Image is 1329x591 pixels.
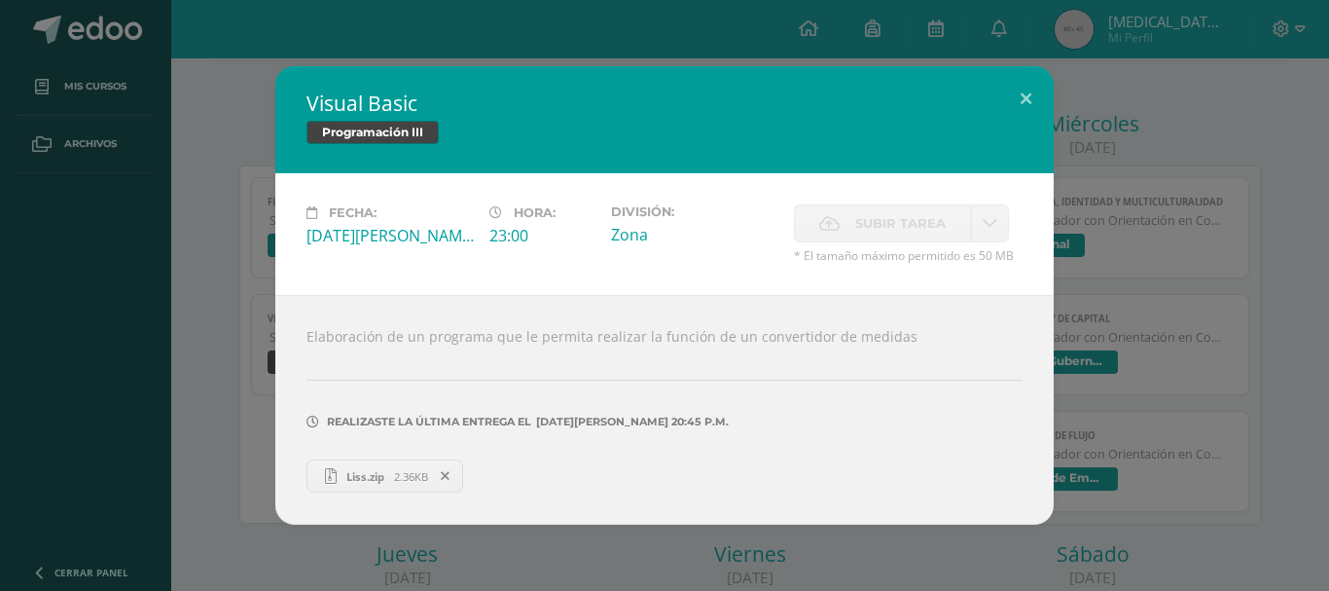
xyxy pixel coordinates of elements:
[306,460,463,493] a: Liss.zip 2.36KB
[337,469,394,484] span: Liss.zip
[306,121,439,144] span: Programación III
[514,205,556,220] span: Hora:
[394,469,428,484] span: 2.36KB
[855,205,946,241] span: Subir tarea
[275,295,1054,525] div: Elaboración de un programa que le permita realizar la función de un convertidor de medidas
[489,225,595,246] div: 23:00
[611,224,778,245] div: Zona
[611,204,778,219] label: División:
[971,204,1009,242] a: La fecha de entrega ha expirado
[429,465,462,487] span: Remover entrega
[306,225,474,246] div: [DATE][PERSON_NAME]
[794,204,971,242] label: La fecha de entrega ha expirado
[329,205,377,220] span: Fecha:
[306,90,1023,117] h2: Visual Basic
[327,415,531,428] span: Realizaste la última entrega el
[998,66,1054,132] button: Close (Esc)
[794,247,1023,264] span: * El tamaño máximo permitido es 50 MB
[531,422,729,423] span: [DATE][PERSON_NAME] 20:45 p.m.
